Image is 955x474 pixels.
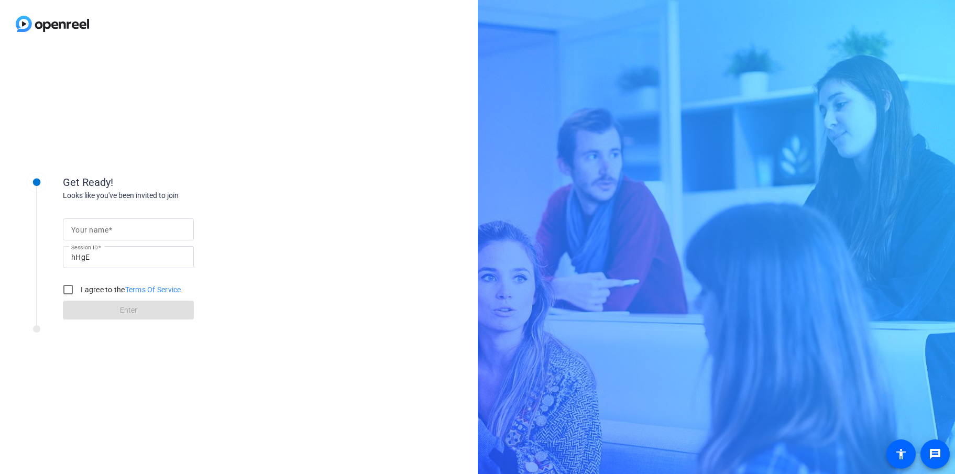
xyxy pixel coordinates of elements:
label: I agree to the [79,284,181,295]
a: Terms Of Service [125,285,181,294]
mat-label: Your name [71,226,108,234]
mat-icon: message [929,448,941,460]
mat-icon: accessibility [895,448,907,460]
div: Get Ready! [63,174,272,190]
mat-label: Session ID [71,244,98,250]
div: Looks like you've been invited to join [63,190,272,201]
